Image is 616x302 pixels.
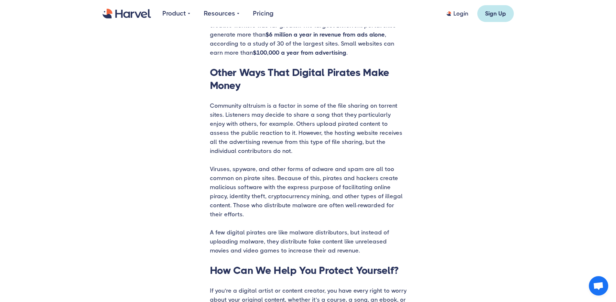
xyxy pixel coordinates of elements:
p: A few digital pirates are like malware distributors, but instead of uploading malware, they distr... [210,228,406,255]
div: Sign Up [485,10,506,17]
a: Login [447,10,468,17]
a: Pricing [253,9,274,18]
div: Product [162,9,186,18]
strong: Other Ways That Digital Pirates Make Money [210,67,389,92]
div: Resources [204,9,235,18]
div: Open chat [589,276,608,296]
p: Viruses, spyware, and other forms of adware and spam are all too common on pirate sites. Because ... [210,165,406,219]
strong: How Can We Help You Protect Yourself? [210,264,399,276]
a: home [103,9,151,19]
a: $6 million a year in revenue from ads alone [265,31,385,38]
p: The websites they examined generated more than £220 million dollars in ad revenue. But the damage... [210,3,406,57]
p: Community altruism is a factor in some of the file sharing on torrent sites. Listeners may decide... [210,101,406,156]
a: Sign Up [477,5,514,22]
div: Resources [204,9,239,18]
div: Product [162,9,190,18]
div: Login [453,10,468,17]
a: $100,000 a year from advertising [253,49,346,56]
